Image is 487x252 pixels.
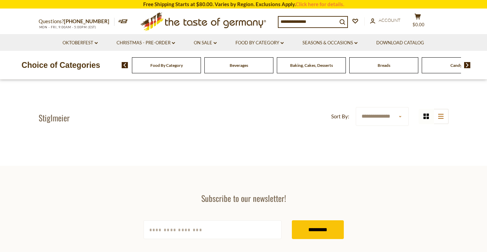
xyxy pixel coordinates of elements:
[117,39,175,47] a: Christmas - PRE-ORDER
[370,17,401,24] a: Account
[122,62,128,68] img: previous arrow
[39,17,114,26] p: Questions?
[150,63,183,68] a: Food By Category
[230,63,248,68] a: Beverages
[408,13,428,30] button: $0.00
[412,22,424,27] span: $0.00
[64,18,109,24] a: [PHONE_NUMBER]
[39,113,70,123] h1: Stiglmeier
[331,112,349,121] label: Sort By:
[290,63,333,68] a: Baking, Cakes, Desserts
[376,39,424,47] a: Download Catalog
[379,17,401,23] span: Account
[39,25,97,29] span: MON - FRI, 9:00AM - 5:00PM (EST)
[296,1,344,7] a: Click here for details.
[450,63,462,68] a: Candy
[464,62,471,68] img: next arrow
[235,39,284,47] a: Food By Category
[378,63,390,68] a: Breads
[63,39,98,47] a: Oktoberfest
[194,39,217,47] a: On Sale
[144,193,344,203] h3: Subscribe to our newsletter!
[302,39,357,47] a: Seasons & Occasions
